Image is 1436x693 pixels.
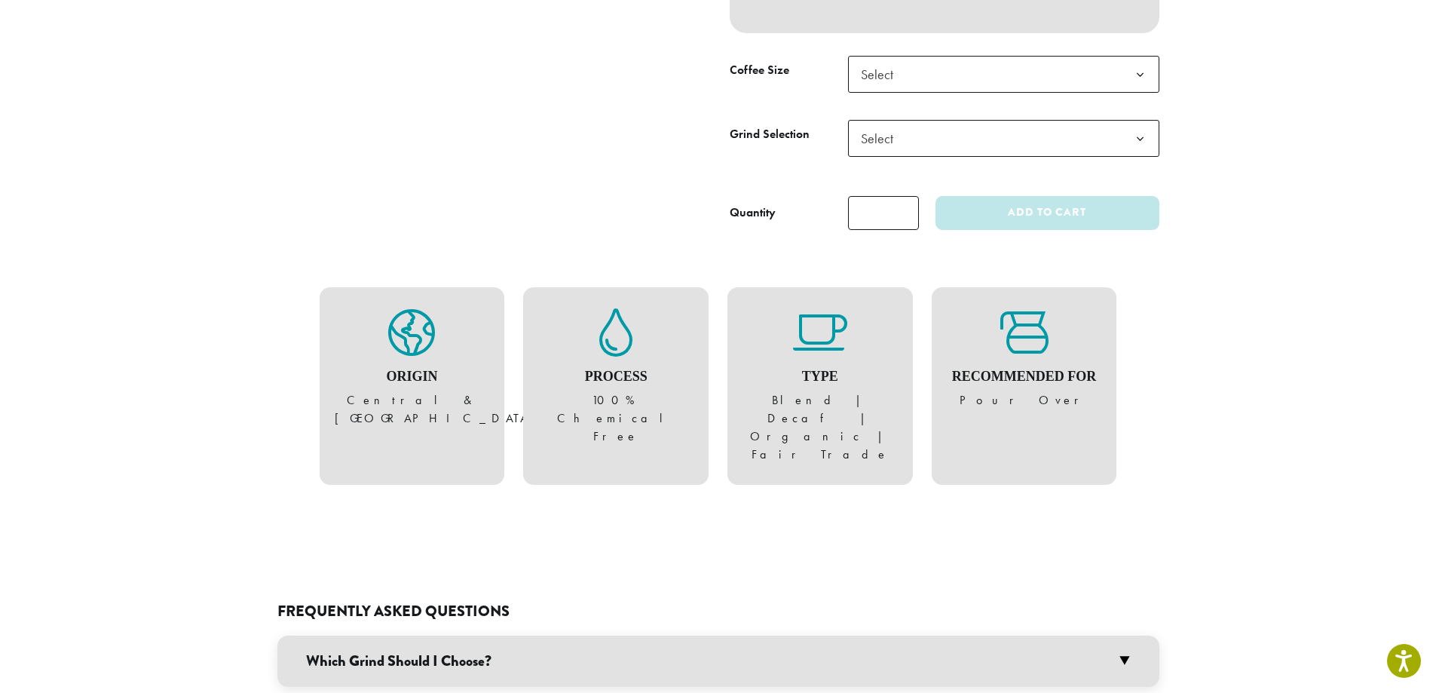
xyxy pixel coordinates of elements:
[277,603,1159,621] h2: Frequently Asked Questions
[730,204,776,222] div: Quantity
[742,308,898,464] figure: Blend | Decaf | Organic | Fair Trade
[730,124,848,146] label: Grind Selection
[742,369,898,385] h4: Type
[335,308,490,428] figure: Central & [GEOGRAPHIC_DATA]
[277,636,1159,687] h3: Which Grind Should I Choose?
[935,196,1159,230] button: Add to cart
[855,60,908,89] span: Select
[855,124,908,153] span: Select
[947,308,1102,409] figure: Pour Over
[848,196,919,230] input: Product quantity
[538,369,694,385] h4: Process
[848,56,1159,93] span: Select
[730,60,848,81] label: Coffee Size
[947,369,1102,385] h4: Recommended For
[848,120,1159,157] span: Select
[538,308,694,446] figure: 100% Chemical Free
[335,369,490,385] h4: Origin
